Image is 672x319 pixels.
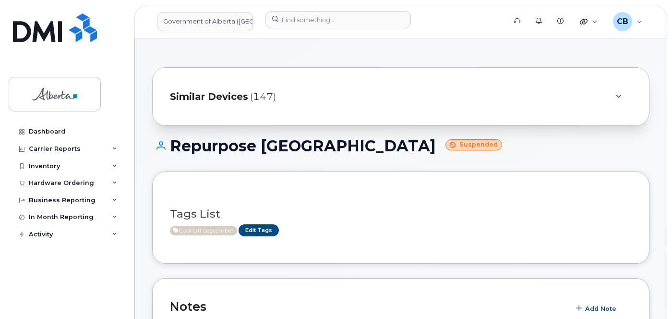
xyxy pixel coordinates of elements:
[250,90,276,104] span: (147)
[585,304,616,313] span: Add Note
[239,224,279,236] a: Edit Tags
[570,300,624,317] button: Add Note
[445,139,502,150] small: Suspended
[170,299,565,314] h2: Notes
[170,226,237,235] span: Active
[170,90,248,104] span: Similar Devices
[152,137,649,154] h1: Repurpose [GEOGRAPHIC_DATA]
[170,208,632,220] h3: Tags List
